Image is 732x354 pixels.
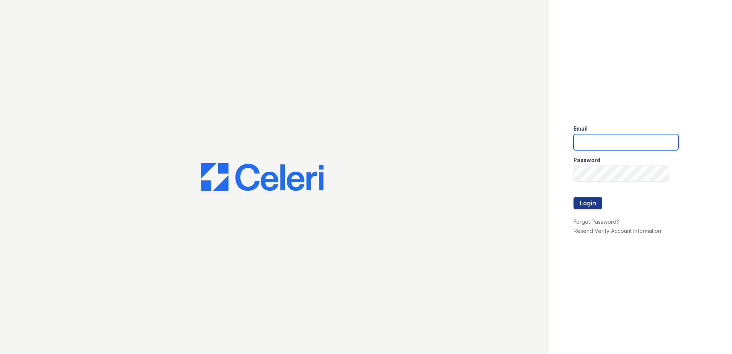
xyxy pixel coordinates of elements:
img: CE_Logo_Blue-a8612792a0a2168367f1c8372b55b34899dd931a85d93a1a3d3e32e68fde9ad4.png [201,163,324,191]
label: Password [574,156,600,164]
a: Resend Verify Account Information [574,228,661,234]
button: Login [574,197,602,209]
a: Forgot Password? [574,218,619,225]
label: Email [574,125,588,133]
